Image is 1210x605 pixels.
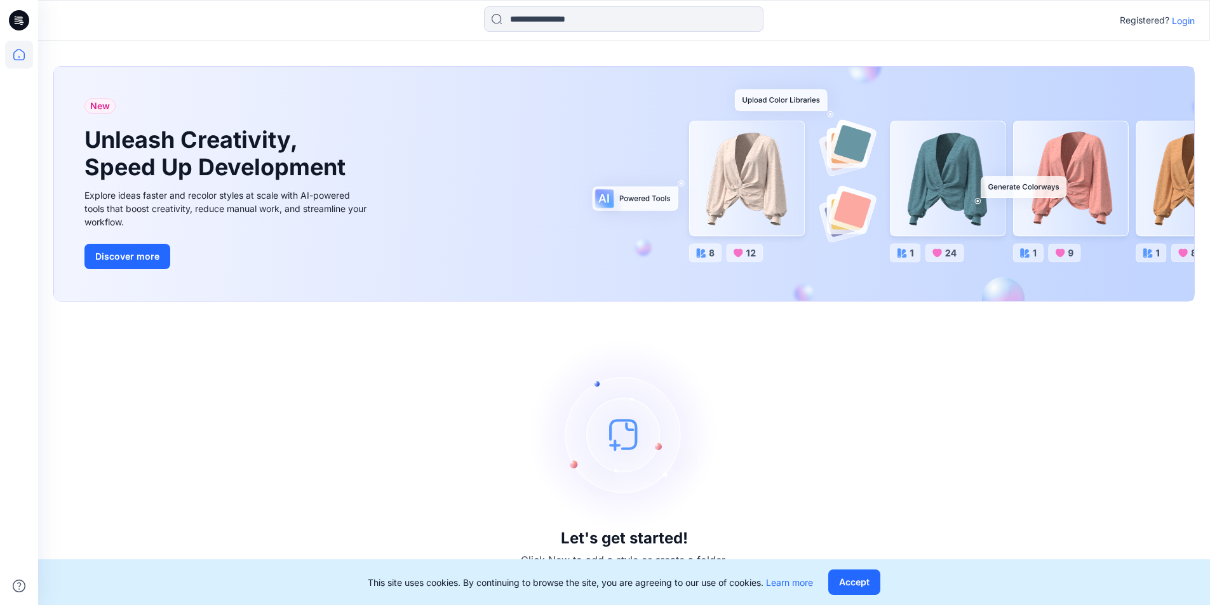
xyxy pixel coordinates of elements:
button: Accept [828,569,880,595]
h3: Let's get started! [561,529,688,547]
h1: Unleash Creativity, Speed Up Development [84,126,351,181]
a: Discover more [84,244,370,269]
span: New [90,98,110,114]
img: empty-state-image.svg [529,339,720,529]
p: Registered? [1120,13,1169,28]
p: This site uses cookies. By continuing to browse the site, you are agreeing to our use of cookies. [368,576,813,589]
a: Learn more [766,577,813,588]
button: Discover more [84,244,170,269]
p: Login [1172,14,1195,27]
div: Explore ideas faster and recolor styles at scale with AI-powered tools that boost creativity, red... [84,189,370,229]
p: Click New to add a style or create a folder. [521,552,728,568]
